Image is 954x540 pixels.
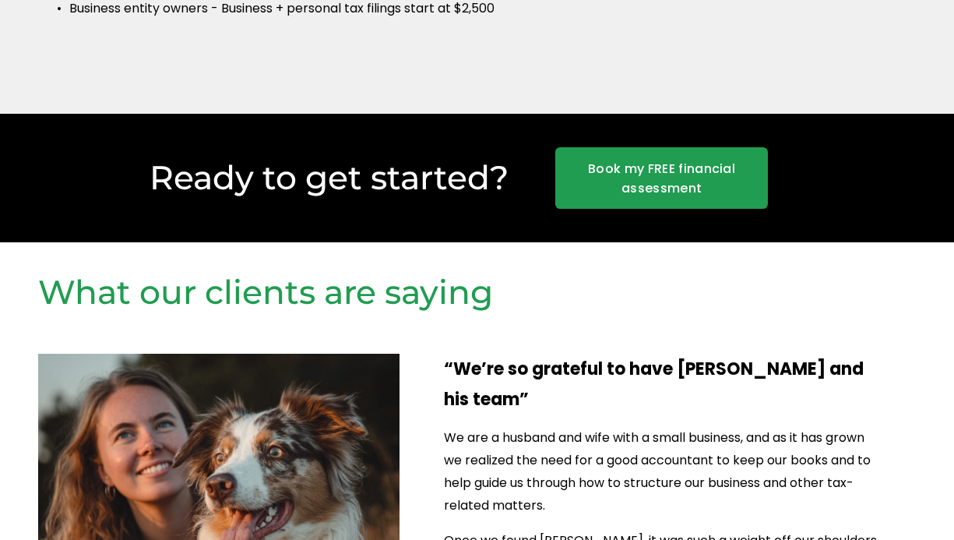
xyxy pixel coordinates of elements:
[555,147,769,209] a: Book my FREE financial assessment
[112,157,547,199] h2: Ready to get started?
[444,357,868,411] strong: “We’re so grateful to have [PERSON_NAME] and his team”
[38,271,584,314] h2: What our clients are saying
[444,427,879,517] p: We are a husband and wife with a small business, and as it has grown we realized the need for a g...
